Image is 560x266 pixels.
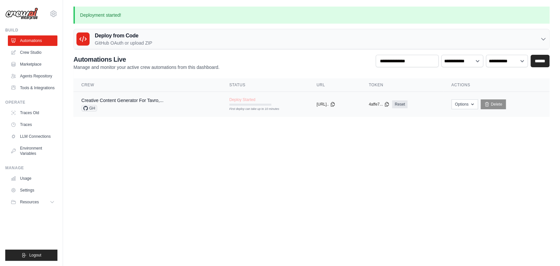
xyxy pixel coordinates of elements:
[8,108,57,118] a: Traces Old
[309,78,361,92] th: URL
[73,55,219,64] h2: Automations Live
[8,35,57,46] a: Automations
[444,78,550,92] th: Actions
[5,8,38,20] img: Logo
[5,100,57,105] div: Operate
[8,143,57,159] a: Environment Variables
[8,185,57,195] a: Settings
[20,199,39,205] span: Resources
[8,131,57,142] a: LLM Connections
[221,78,309,92] th: Status
[8,197,57,207] button: Resources
[8,47,57,58] a: Crew Studio
[392,100,407,108] a: Reset
[8,59,57,70] a: Marketplace
[73,7,550,24] p: Deployment started!
[8,119,57,130] a: Traces
[81,98,163,103] a: Creative Content Generator For Tavro,...
[481,99,506,109] a: Delete
[369,102,389,107] button: 4affe7...
[29,253,41,258] span: Logout
[229,107,271,112] div: First deploy can take up to 10 minutes
[8,71,57,81] a: Agents Repository
[5,250,57,261] button: Logout
[5,28,57,33] div: Build
[73,78,221,92] th: Crew
[73,64,219,71] p: Manage and monitor your active crew automations from this dashboard.
[361,78,444,92] th: Token
[451,99,478,109] button: Options
[8,83,57,93] a: Tools & Integrations
[229,97,255,102] span: Deploy Started
[81,105,97,112] span: GH
[95,40,152,46] p: GitHub OAuth or upload ZIP
[5,165,57,171] div: Manage
[95,32,152,40] h3: Deploy from Code
[8,173,57,184] a: Usage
